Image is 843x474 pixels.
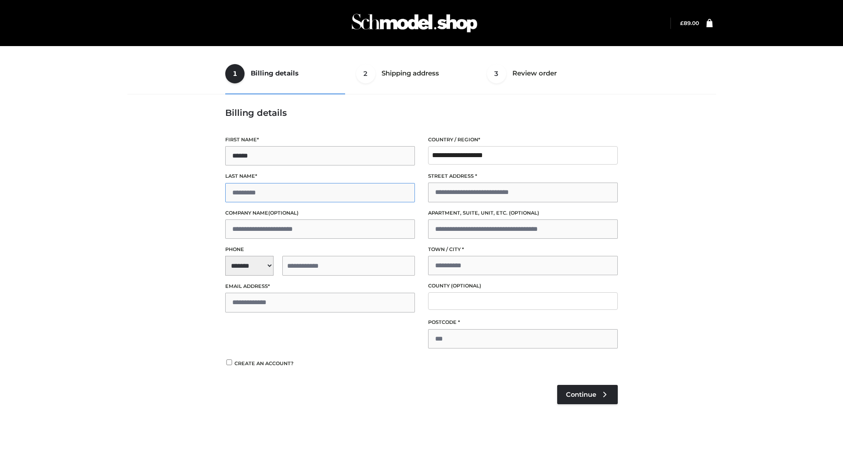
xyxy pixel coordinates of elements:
span: (optional) [268,210,299,216]
a: £89.00 [680,20,699,26]
input: Create an account? [225,359,233,365]
label: Country / Region [428,136,618,144]
bdi: 89.00 [680,20,699,26]
label: Last name [225,172,415,180]
label: Apartment, suite, unit, etc. [428,209,618,217]
label: Email address [225,282,415,291]
a: Continue [557,385,618,404]
h3: Billing details [225,108,618,118]
span: Create an account? [234,360,294,366]
span: £ [680,20,684,26]
span: Continue [566,391,596,399]
label: County [428,282,618,290]
img: Schmodel Admin 964 [349,6,480,40]
label: Phone [225,245,415,254]
label: Company name [225,209,415,217]
label: Postcode [428,318,618,327]
label: Town / City [428,245,618,254]
span: (optional) [451,283,481,289]
label: Street address [428,172,618,180]
span: (optional) [509,210,539,216]
label: First name [225,136,415,144]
